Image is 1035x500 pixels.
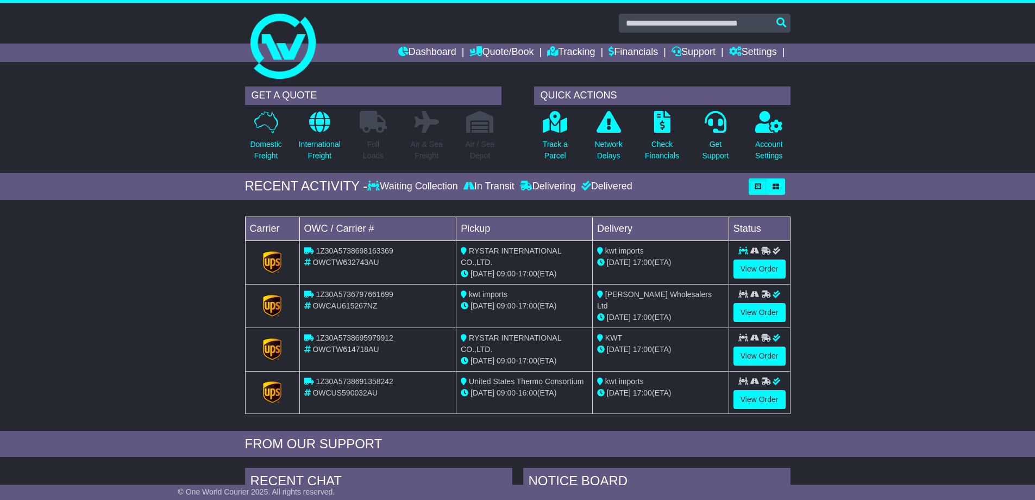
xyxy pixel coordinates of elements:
[471,269,494,278] span: [DATE]
[672,44,716,62] a: Support
[729,217,790,240] td: Status
[633,313,652,322] span: 17:00
[729,44,777,62] a: Settings
[312,345,379,354] span: OWCTW614718AU
[316,290,393,299] span: 1Z30A5736797661699
[733,260,786,279] a: View Order
[755,110,783,168] a: AccountSettings
[263,251,281,273] img: GetCarrierServiceLogo
[733,303,786,322] a: View Order
[316,377,393,386] span: 1Z30A5738691358242
[645,139,679,162] p: Check Financials
[597,257,724,268] div: (ETA)
[312,258,379,267] span: OWCTW632743AU
[605,246,644,255] span: kwt imports
[523,468,791,497] div: NOTICE BOARD
[299,139,341,162] p: International Freight
[461,268,588,280] div: - (ETA)
[701,110,729,168] a: GetSupport
[607,345,631,354] span: [DATE]
[633,258,652,267] span: 17:00
[471,356,494,365] span: [DATE]
[461,300,588,312] div: - (ETA)
[299,217,456,240] td: OWC / Carrier #
[245,217,299,240] td: Carrier
[633,388,652,397] span: 17:00
[597,344,724,355] div: (ETA)
[263,295,281,317] img: GetCarrierServiceLogo
[597,312,724,323] div: (ETA)
[469,290,507,299] span: kwt imports
[461,181,517,193] div: In Transit
[250,139,281,162] p: Domestic Freight
[466,139,495,162] p: Air / Sea Depot
[360,139,387,162] p: Full Loads
[469,377,584,386] span: United States Thermo Consortium
[543,139,568,162] p: Track a Parcel
[607,388,631,397] span: [DATE]
[702,139,729,162] p: Get Support
[249,110,282,168] a: DomesticFreight
[607,313,631,322] span: [DATE]
[547,44,595,62] a: Tracking
[517,181,579,193] div: Delivering
[263,338,281,360] img: GetCarrierServiceLogo
[607,258,631,267] span: [DATE]
[316,334,393,342] span: 1Z30A5738695979912
[245,178,368,194] div: RECENT ACTIVITY -
[461,387,588,399] div: - (ETA)
[461,355,588,367] div: - (ETA)
[592,217,729,240] td: Delivery
[497,388,516,397] span: 09:00
[178,487,335,496] span: © One World Courier 2025. All rights reserved.
[245,436,791,452] div: FROM OUR SUPPORT
[644,110,680,168] a: CheckFinancials
[469,44,534,62] a: Quote/Book
[312,388,378,397] span: OWCUS590032AU
[456,217,593,240] td: Pickup
[471,388,494,397] span: [DATE]
[245,468,512,497] div: RECENT CHAT
[594,110,623,168] a: NetworkDelays
[733,347,786,366] a: View Order
[633,345,652,354] span: 17:00
[398,44,456,62] a: Dashboard
[518,356,537,365] span: 17:00
[471,301,494,310] span: [DATE]
[497,356,516,365] span: 09:00
[245,87,501,105] div: GET A QUOTE
[411,139,443,162] p: Air & Sea Freight
[597,290,712,310] span: [PERSON_NAME] Wholesalers Ltd
[263,381,281,403] img: GetCarrierServiceLogo
[534,87,791,105] div: QUICK ACTIONS
[518,301,537,310] span: 17:00
[316,246,393,255] span: 1Z30A5738698163369
[497,301,516,310] span: 09:00
[755,139,783,162] p: Account Settings
[298,110,341,168] a: InternationalFreight
[312,301,377,310] span: OWCAU615267NZ
[461,246,561,267] span: RYSTAR INTERNATIONAL CO.,LTD.
[367,181,460,193] div: Waiting Collection
[733,390,786,409] a: View Order
[497,269,516,278] span: 09:00
[605,334,622,342] span: KWT
[609,44,658,62] a: Financials
[518,269,537,278] span: 17:00
[542,110,568,168] a: Track aParcel
[579,181,632,193] div: Delivered
[594,139,622,162] p: Network Delays
[597,387,724,399] div: (ETA)
[605,377,644,386] span: kwt imports
[461,334,561,354] span: RYSTAR INTERNATIONAL CO.,LTD.
[518,388,537,397] span: 16:00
